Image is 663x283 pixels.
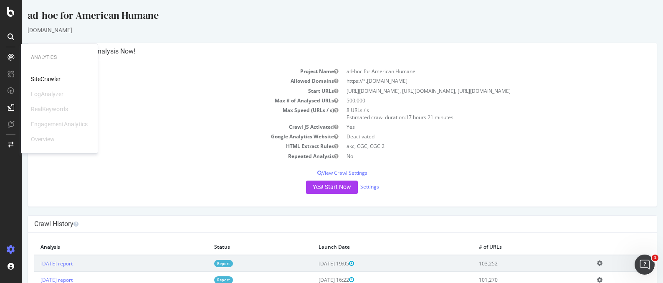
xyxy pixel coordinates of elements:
[6,26,635,34] div: [DOMAIN_NAME]
[321,122,629,132] td: Yes
[339,183,357,190] a: Settings
[13,239,186,255] th: Analysis
[13,151,321,161] td: Repeated Analysis
[13,76,321,86] td: Allowed Domains
[13,169,629,176] p: View Crawl Settings
[6,8,635,26] div: ad-hoc for American Humane
[31,105,68,113] div: RealKeywords
[451,255,569,272] td: 103,252
[192,260,211,267] a: Report
[384,114,432,121] span: 17 hours 21 minutes
[13,105,321,122] td: Max Speed (URLs / s)
[284,181,336,194] button: Yes! Start Now
[31,54,88,61] div: Analytics
[13,141,321,151] td: HTML Extract Rules
[321,86,629,96] td: [URL][DOMAIN_NAME], [URL][DOMAIN_NAME], [URL][DOMAIN_NAME]
[31,120,88,128] div: EngagementAnalytics
[652,255,658,261] span: 1
[321,151,629,161] td: No
[321,96,629,105] td: 500,000
[13,96,321,105] td: Max # of Analysed URLs
[321,132,629,141] td: Deactivated
[13,122,321,132] td: Crawl JS Activated
[291,239,450,255] th: Launch Date
[13,220,629,228] h4: Crawl History
[321,76,629,86] td: https://*.[DOMAIN_NAME]
[13,86,321,96] td: Start URLs
[635,255,655,275] iframe: Intercom live chat
[13,66,321,76] td: Project Name
[186,239,291,255] th: Status
[321,66,629,76] td: ad-hoc for American Humane
[19,260,51,267] a: [DATE] report
[31,135,55,143] div: Overview
[321,105,629,122] td: 8 URLs / s Estimated crawl duration:
[13,132,321,141] td: Google Analytics Website
[31,90,63,98] div: LogAnalyzer
[297,260,332,267] span: [DATE] 19:05
[31,75,61,83] a: SiteCrawler
[321,141,629,151] td: akc, CGC, CGC 2
[13,47,629,56] h4: Configure your New Analysis Now!
[451,239,569,255] th: # of URLs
